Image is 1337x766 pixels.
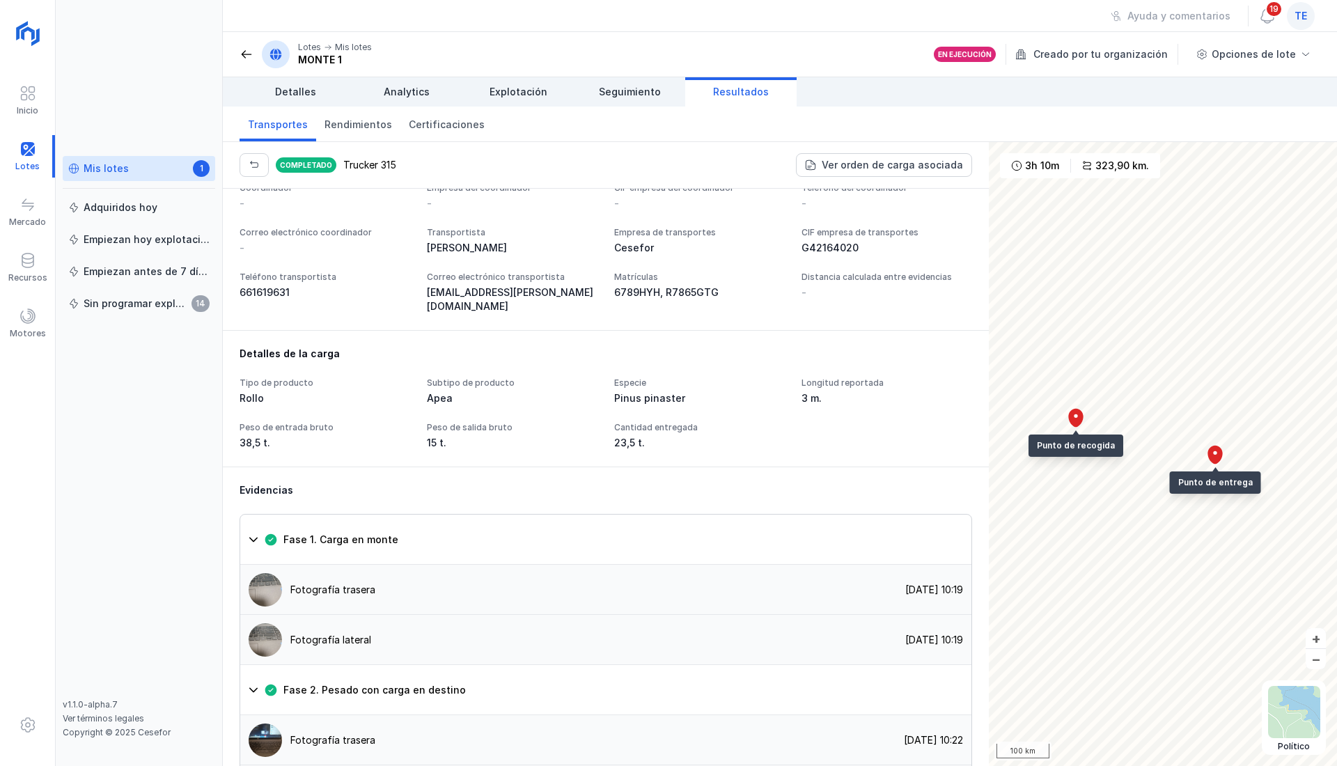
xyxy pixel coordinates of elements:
button: Fase 2. Pesado con carga en destino [240,665,971,715]
div: Correo electrónico coordinador [240,227,410,238]
div: 3h 10m [1025,159,1059,173]
a: Empiezan antes de 7 días [63,259,215,284]
a: Detalles [240,77,351,107]
div: - [240,241,410,255]
div: 23,5 t. [614,436,785,450]
img: Fotografía trasera [249,573,282,607]
span: 19 [1265,1,1283,17]
div: 661619631 [240,286,410,299]
div: Peso de salida bruto [427,422,597,433]
div: Subtipo de producto [427,377,597,389]
div: Empiezan antes de 7 días [84,265,210,279]
div: Matrículas [614,272,785,283]
div: MONTE 1 [298,53,372,67]
div: Fase 1. Carga en monte [283,533,398,547]
button: Ayuda y comentarios [1102,4,1240,28]
div: Rollo [240,391,410,405]
a: Adquiridos hoy [63,195,215,220]
div: [DATE] 10:22 [896,733,971,747]
div: Ver orden de carga asociada [822,158,963,172]
img: political.webp [1268,686,1320,738]
div: Adquiridos hoy [84,201,157,214]
div: [DATE] 10:19 [897,583,971,597]
a: Certificaciones [400,107,493,141]
div: Trucker 315 [343,158,396,172]
div: Completado [274,156,338,174]
div: Opciones de lote [1212,47,1296,61]
div: Peso de entrada bruto [240,422,410,433]
div: Empiezan hoy explotación [84,233,210,247]
div: Cesefor [614,241,785,255]
span: 14 [191,295,210,312]
div: Pinus pinaster [614,391,785,405]
div: Tipo de producto [240,377,410,389]
span: Analytics [384,85,430,99]
div: En ejecución [938,49,992,59]
div: - [240,196,410,210]
div: Cantidad entregada [614,422,785,433]
div: Evidencias [240,483,972,497]
img: Fotografía lateral [249,623,282,657]
div: [DATE] 10:19 [897,633,971,647]
button: – [1306,649,1326,669]
a: Transportes [240,107,316,141]
img: logoRight.svg [10,16,45,51]
a: Ver términos legales [63,713,144,724]
div: Mis lotes [335,42,372,53]
div: Especie [614,377,785,389]
div: - [802,196,972,210]
img: Fotografía trasera [249,724,282,757]
div: Inicio [17,105,38,116]
div: 323,90 km. [1095,159,1149,173]
button: Fase 1. Carga en monte [240,515,971,565]
a: Seguimiento [574,77,685,107]
div: Transportista [427,227,597,238]
div: Fase 1. Carga en monte [240,565,971,665]
div: Fase 2. Pesado con carga en destino [283,683,466,697]
div: Distancia calculada entre evidencias [802,272,972,283]
a: Empiezan hoy explotación [63,227,215,252]
span: Transportes [248,118,308,132]
div: - [614,196,785,210]
div: Copyright © 2025 Cesefor [63,727,215,738]
div: 3 m. [802,391,972,405]
div: [PERSON_NAME] [427,241,597,255]
span: te [1295,9,1307,23]
span: Seguimiento [599,85,661,99]
a: Resultados [685,77,797,107]
div: CIF empresa de transportes [802,227,972,238]
a: Sin programar explotación14 [63,291,215,316]
span: Certificaciones [409,118,485,132]
div: - [802,286,972,299]
div: Longitud reportada [802,377,972,389]
span: Resultados [713,85,769,99]
div: Fotografía trasera [290,583,375,597]
div: Detalles de la carga [240,347,972,361]
a: Rendimientos [316,107,400,141]
a: Analytics [351,77,462,107]
div: Mis lotes [84,162,129,175]
div: Sin programar explotación [84,297,187,311]
a: Mis lotes1 [63,156,215,181]
div: 38,5 t. [240,436,410,450]
div: 6789HYH, R7865GTG [614,286,785,299]
span: Explotación [490,85,547,99]
button: + [1306,628,1326,648]
div: [EMAIL_ADDRESS][PERSON_NAME][DOMAIN_NAME] [427,286,597,313]
div: Político [1268,741,1320,752]
span: Detalles [275,85,316,99]
div: Recursos [8,272,47,283]
div: Mercado [9,217,46,228]
span: Rendimientos [325,118,392,132]
span: 1 [193,160,210,177]
div: G42164020 [802,241,972,255]
div: Correo electrónico transportista [427,272,597,283]
button: Ver orden de carga asociada [796,153,972,177]
div: - [427,196,597,210]
div: Fotografía trasera [290,733,375,747]
div: Apea [427,391,597,405]
div: v1.1.0-alpha.7 [63,699,215,710]
div: Teléfono transportista [240,272,410,283]
a: Explotación [462,77,574,107]
div: Ayuda y comentarios [1127,9,1230,23]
